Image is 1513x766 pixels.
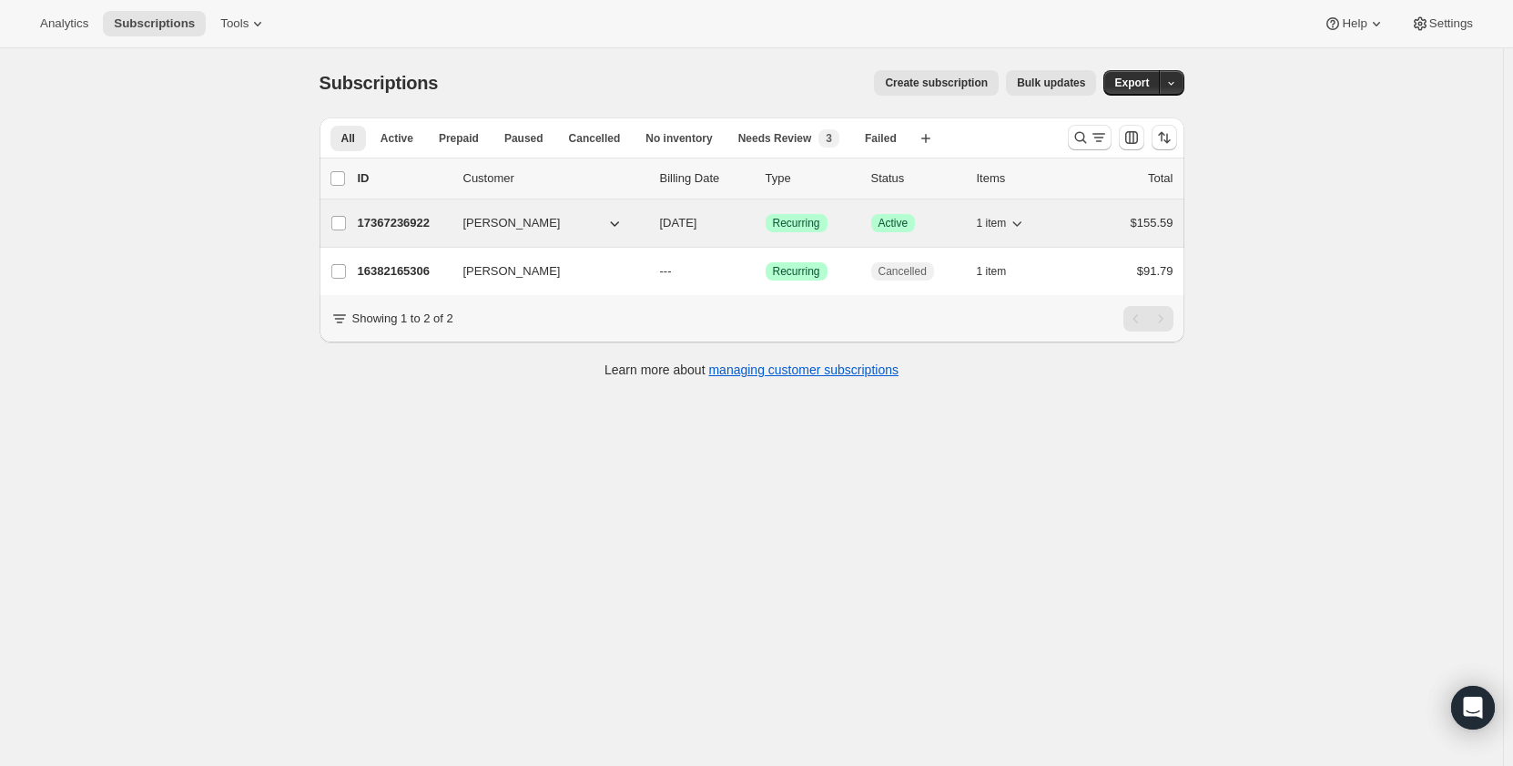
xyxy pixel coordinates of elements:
p: Status [871,169,962,188]
span: $155.59 [1131,216,1173,230]
span: Tools [220,16,249,31]
div: Items [977,169,1068,188]
button: 1 item [977,210,1027,236]
span: 1 item [977,216,1007,230]
span: Export [1114,76,1149,90]
button: Create new view [911,126,940,151]
div: 16382165306[PERSON_NAME]---SuccessRecurringCancelled1 item$91.79 [358,259,1173,284]
p: ID [358,169,449,188]
p: Showing 1 to 2 of 2 [352,310,453,328]
span: Paused [504,131,543,146]
button: 1 item [977,259,1027,284]
button: [PERSON_NAME] [452,209,635,238]
button: Tools [209,11,278,36]
span: Help [1342,16,1366,31]
div: IDCustomerBilling DateTypeStatusItemsTotal [358,169,1173,188]
div: Type [766,169,857,188]
span: Recurring [773,216,820,230]
span: Cancelled [878,264,927,279]
p: Learn more about [604,361,899,379]
span: Failed [865,131,897,146]
button: Help [1313,11,1396,36]
span: Active [381,131,413,146]
span: --- [660,264,672,278]
button: Create subscription [874,70,999,96]
button: Search and filter results [1068,125,1112,150]
p: Billing Date [660,169,751,188]
span: Subscriptions [320,73,439,93]
span: No inventory [645,131,712,146]
nav: Pagination [1123,306,1173,332]
p: 17367236922 [358,214,449,232]
button: Subscriptions [103,11,206,36]
button: Sort the results [1152,125,1177,150]
div: Open Intercom Messenger [1451,686,1495,730]
span: Recurring [773,264,820,279]
span: [PERSON_NAME] [463,262,561,281]
button: Export [1103,70,1160,96]
span: Cancelled [569,131,621,146]
a: managing customer subscriptions [708,363,899,377]
span: $91.79 [1137,264,1173,278]
span: 1 item [977,264,1007,279]
span: Needs Review [738,131,812,146]
span: [PERSON_NAME] [463,214,561,232]
button: [PERSON_NAME] [452,257,635,286]
span: All [341,131,355,146]
div: 17367236922[PERSON_NAME][DATE]SuccessRecurringSuccessActive1 item$155.59 [358,210,1173,236]
p: 16382165306 [358,262,449,281]
p: Customer [463,169,645,188]
span: 3 [826,131,832,146]
span: Prepaid [439,131,479,146]
span: [DATE] [660,216,697,230]
button: Bulk updates [1006,70,1096,96]
span: Analytics [40,16,88,31]
span: Active [878,216,909,230]
span: Settings [1429,16,1473,31]
p: Total [1148,169,1173,188]
button: Settings [1400,11,1484,36]
button: Customize table column order and visibility [1119,125,1144,150]
button: Analytics [29,11,99,36]
span: Bulk updates [1017,76,1085,90]
span: Create subscription [885,76,988,90]
span: Subscriptions [114,16,195,31]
